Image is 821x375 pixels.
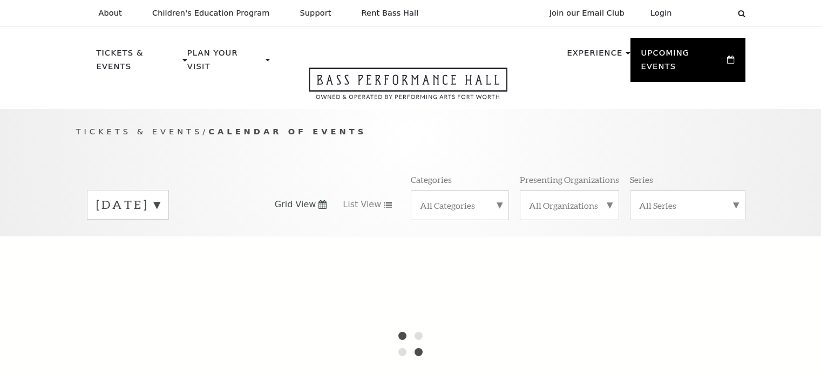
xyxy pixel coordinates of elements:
p: Experience [567,46,622,66]
span: List View [343,199,381,210]
label: All Organizations [529,200,610,211]
p: Categories [411,174,452,185]
label: All Series [639,200,736,211]
span: Grid View [275,199,316,210]
span: Tickets & Events [76,127,203,136]
span: Calendar of Events [208,127,367,136]
p: About [99,9,122,18]
p: Presenting Organizations [520,174,619,185]
p: Children's Education Program [152,9,270,18]
p: Support [300,9,331,18]
p: / [76,125,745,139]
label: All Categories [420,200,500,211]
p: Tickets & Events [97,46,180,79]
p: Plan Your Visit [187,46,263,79]
p: Upcoming Events [641,46,725,79]
select: Select: [689,8,728,18]
p: Rent Bass Hall [362,9,419,18]
label: [DATE] [96,196,160,213]
p: Series [630,174,653,185]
